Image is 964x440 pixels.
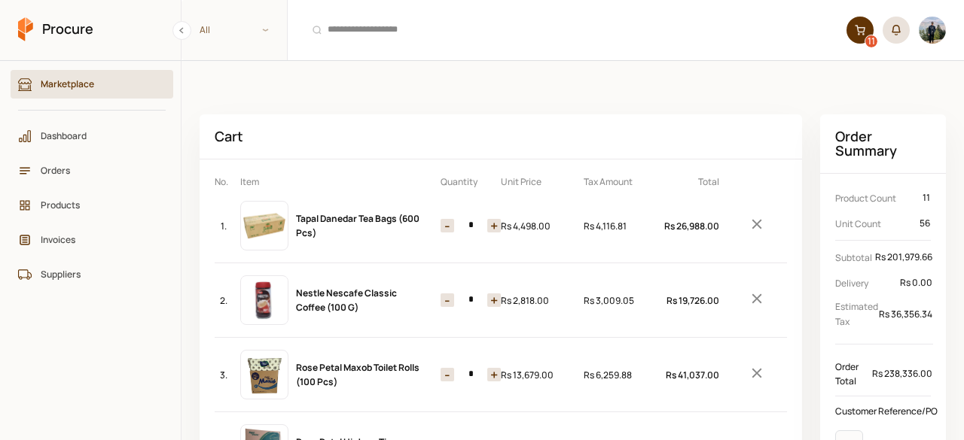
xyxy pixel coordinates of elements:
[487,368,501,381] button: Decrease item quantity
[835,191,922,205] p: Product Count
[584,368,659,382] div: Rs 6,259.88
[454,219,487,232] input: 6 Items
[487,293,501,307] button: Decrease item quantity
[835,299,878,328] p: Estimated Tax
[11,226,173,254] a: Invoices
[919,214,931,232] div: 56
[667,293,719,308] div: Rs 19,726.00
[221,219,227,233] span: 1.
[874,248,933,266] div: Rs 201,979.66
[11,191,173,220] a: Products
[18,17,93,43] a: Procure
[835,250,874,265] p: Subtotal
[835,189,931,207] div: Product Count
[11,260,173,289] a: Suppliers
[182,17,287,42] span: All
[667,174,719,189] p: Total
[42,20,93,38] span: Procure
[501,368,576,382] div: Rs 13,679.00
[835,214,931,232] div: Unit Count
[584,174,659,189] p: Tax Amount
[878,305,933,323] div: Rs 36,356.34
[922,189,931,207] div: 11
[11,122,173,150] a: Dashboard
[847,17,874,44] a: 11
[41,232,154,247] span: Invoices
[215,337,787,411] div: 3.Rose Petal Maxob Toilet Rolls (100 Pcs)Rs 41,037.00Remove Item
[727,210,787,242] button: Remove Item
[441,368,454,381] button: Increase item quantity
[220,368,227,382] span: 3.
[215,189,787,262] div: 1.Tapal Danedar Tea Bags (600 Pcs)Rs 26,988.00Remove Item
[829,398,948,424] div: Customer Reference/PO
[584,219,659,233] div: Rs 4,116.81
[727,359,787,391] button: Remove Item
[727,284,787,317] button: Remove Item
[501,293,576,308] div: Rs 2,818.00
[215,174,233,189] p: No.
[865,35,877,47] div: 11
[296,361,419,388] a: Rose Petal Maxob Toilet Rolls (100 Pcs)
[835,217,919,231] p: Unit Count
[433,174,493,189] p: Quantity
[820,114,946,174] h2: Order Summary
[899,274,933,292] div: Rs 0.00
[501,219,576,233] div: Rs 4,498.00
[11,156,173,185] a: Orders
[296,287,397,314] a: Nestle Nescafe Classic Coffee (100 G)
[487,219,501,232] button: Decrease item quantity
[200,23,210,37] span: All
[220,293,227,308] span: 2.
[835,360,871,388] p: Order Total
[41,163,154,178] span: Orders
[501,174,576,189] p: Unit Price
[584,293,659,308] div: Rs 3,009.05
[41,129,154,143] span: Dashboard
[41,267,154,281] span: Suppliers
[871,365,933,383] div: Rs 238,336.00
[11,70,173,99] a: Marketplace
[835,299,933,328] div: Estimated Tax
[835,274,933,292] div: Delivery
[835,248,933,266] div: Subtotal
[835,276,899,290] p: Delivery
[41,198,154,212] span: Products
[215,262,787,337] div: 2.Nestle Nescafe Classic Coffee (100 G)Rs 19,726.00Remove Item
[240,174,288,189] p: Item
[297,11,837,49] input: Products and Orders
[209,123,781,150] div: Cart
[441,219,454,232] button: Increase item quantity
[835,360,933,388] div: Order Total
[667,368,719,382] div: Rs 41,037.00
[296,212,419,239] a: Tapal Danedar Tea Bags (600 Pcs)
[454,368,487,381] input: 3 Items
[454,293,487,307] input: 7 Items
[41,77,154,91] span: Marketplace
[667,219,719,233] div: Rs 26,988.00
[441,293,454,307] button: Increase item quantity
